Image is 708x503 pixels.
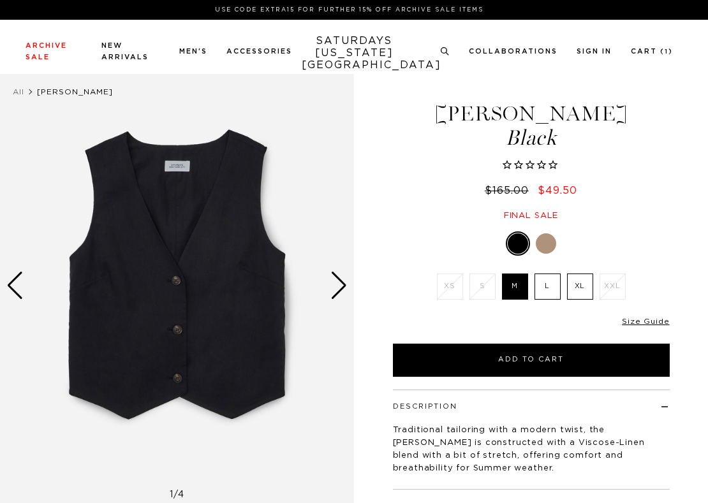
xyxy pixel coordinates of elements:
h1: [PERSON_NAME] [391,103,672,149]
a: All [13,88,24,96]
div: Final sale [391,210,672,221]
div: Next slide [330,272,348,300]
span: $49.50 [538,186,577,196]
button: Add to Cart [393,344,670,377]
a: Accessories [226,48,292,55]
a: Collaborations [469,48,557,55]
small: 1 [665,49,668,55]
span: 1 [170,490,173,499]
a: SATURDAYS[US_STATE][GEOGRAPHIC_DATA] [302,35,407,71]
del: $165.00 [485,186,534,196]
a: Size Guide [622,317,669,325]
span: Black [391,128,672,149]
a: Sign In [577,48,612,55]
p: Traditional tailoring with a modern twist, the [PERSON_NAME] is constructed with a Viscose-Linen ... [393,424,670,475]
div: Previous slide [6,272,24,300]
a: Cart (1) [631,48,673,55]
p: Use Code EXTRA15 for Further 15% Off Archive Sale Items [31,5,668,15]
a: Men's [179,48,207,55]
a: Archive Sale [26,42,67,61]
label: XL [567,273,593,300]
span: [PERSON_NAME] [37,88,113,96]
label: L [535,273,561,300]
label: M [502,273,528,300]
span: Rated 0.0 out of 5 stars 0 reviews [391,159,672,173]
span: 4 [178,490,184,499]
a: New Arrivals [101,42,149,61]
button: Description [393,403,457,410]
